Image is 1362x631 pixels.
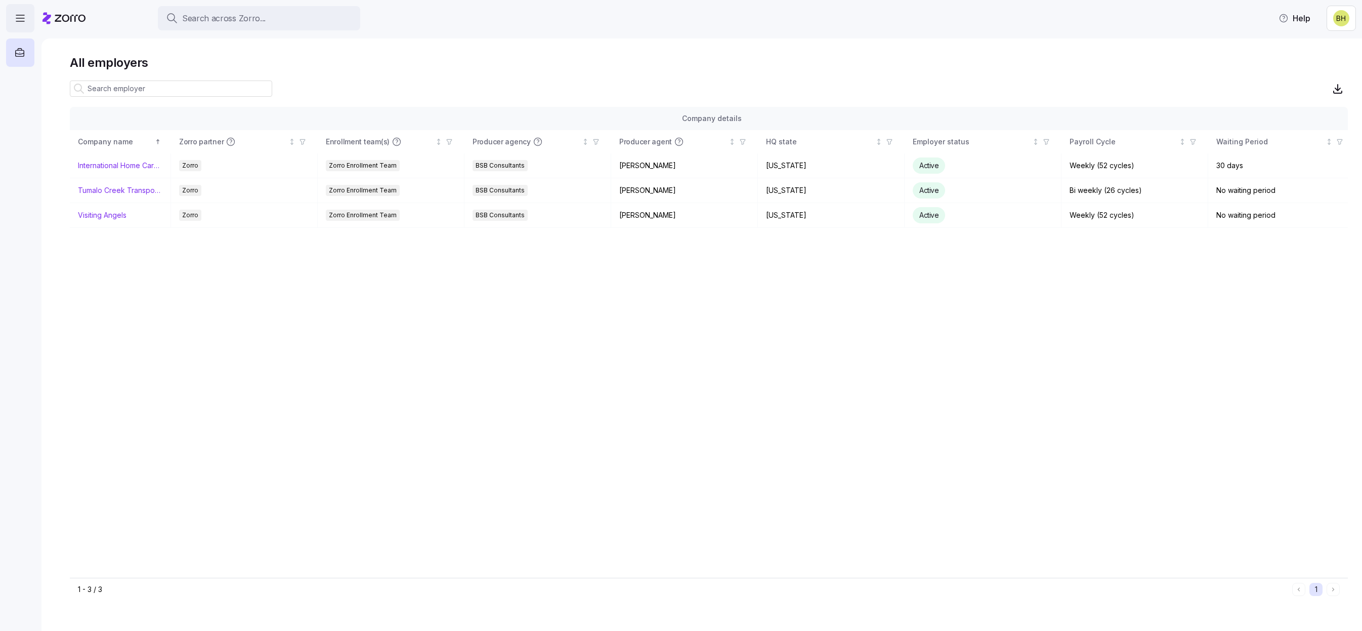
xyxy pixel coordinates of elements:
div: Not sorted [729,138,736,145]
span: Zorro Enrollment Team [329,210,397,221]
span: Zorro partner [179,137,224,147]
div: Not sorted [1326,138,1333,145]
img: ebe6e6fbc625f8631335adc4c0a20bfe [1333,10,1349,26]
div: Company name [78,136,153,147]
div: HQ state [766,136,873,147]
span: Search across Zorro... [182,12,266,25]
td: [PERSON_NAME] [611,203,758,228]
button: Help [1270,8,1318,28]
th: Enrollment team(s)Not sorted [318,130,464,153]
button: 1 [1309,583,1323,596]
td: [US_STATE] [758,153,905,178]
div: Payroll Cycle [1070,136,1177,147]
span: Producer agent [619,137,672,147]
div: Not sorted [1032,138,1039,145]
span: Active [919,211,939,219]
th: Producer agencyNot sorted [464,130,611,153]
button: Previous page [1292,583,1305,596]
a: International Home Care Services of NY, LLC [78,161,162,171]
div: Not sorted [582,138,589,145]
th: Employer statusNot sorted [905,130,1061,153]
td: No waiting period [1208,178,1355,203]
td: No waiting period [1208,203,1355,228]
a: Tumalo Creek Transportation [78,185,162,195]
div: Not sorted [288,138,295,145]
th: Zorro partnerNot sorted [171,130,318,153]
th: Company nameSorted ascending [70,130,171,153]
span: Zorro Enrollment Team [329,185,397,196]
th: Payroll CycleNot sorted [1061,130,1208,153]
td: [PERSON_NAME] [611,178,758,203]
div: Not sorted [875,138,882,145]
a: Visiting Angels [78,210,126,220]
span: BSB Consultants [476,210,525,221]
div: Employer status [913,136,1030,147]
span: BSB Consultants [476,185,525,196]
span: Zorro [182,185,198,196]
span: Zorro [182,210,198,221]
h1: All employers [70,55,1348,70]
td: [US_STATE] [758,203,905,228]
span: Zorro [182,160,198,171]
div: Not sorted [435,138,442,145]
td: Weekly (52 cycles) [1061,203,1208,228]
button: Search across Zorro... [158,6,360,30]
input: Search employer [70,81,272,97]
th: Waiting PeriodNot sorted [1208,130,1355,153]
td: Bi weekly (26 cycles) [1061,178,1208,203]
div: Not sorted [1179,138,1186,145]
td: [US_STATE] [758,178,905,203]
th: Producer agentNot sorted [611,130,758,153]
span: BSB Consultants [476,160,525,171]
span: Active [919,161,939,170]
span: Help [1279,12,1310,24]
span: Active [919,186,939,194]
div: Company details [78,113,1345,124]
td: [PERSON_NAME] [611,153,758,178]
div: Waiting Period [1216,136,1324,147]
span: Enrollment team(s) [326,137,390,147]
button: Next page [1327,583,1340,596]
td: 30 days [1208,153,1355,178]
div: Sorted ascending [154,138,161,145]
span: Zorro Enrollment Team [329,160,397,171]
div: 1 - 3 / 3 [78,584,1288,595]
td: Weekly (52 cycles) [1061,153,1208,178]
span: Producer agency [473,137,531,147]
th: HQ stateNot sorted [758,130,905,153]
